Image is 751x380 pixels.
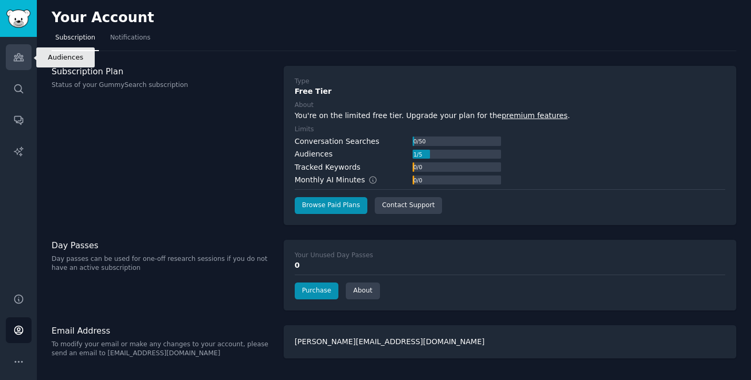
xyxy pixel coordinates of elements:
p: Day passes can be used for one-off research sessions if you do not have an active subscription [52,255,273,273]
div: 0 [295,260,725,271]
a: premium features [502,111,567,120]
div: Limits [295,125,314,134]
a: Purchase [295,282,339,299]
a: Subscription [52,30,99,51]
div: Type [295,77,309,86]
h2: Your Account [52,9,154,26]
a: Browse Paid Plans [295,197,367,214]
div: 1 / 5 [413,150,423,159]
div: [PERSON_NAME][EMAIL_ADDRESS][DOMAIN_NAME] [284,325,736,358]
a: Notifications [106,30,154,51]
a: Contact Support [375,197,442,214]
div: Conversation Searches [295,136,379,147]
div: You're on the limited free tier. Upgrade your plan for the . [295,110,725,121]
h3: Email Address [52,325,273,336]
span: Subscription [55,33,95,43]
div: 0 / 0 [413,162,423,172]
span: Notifications [110,33,151,43]
div: Your Unused Day Passes [295,251,373,260]
img: GummySearch logo [6,9,31,28]
h3: Subscription Plan [52,66,273,77]
div: 0 / 0 [413,176,423,185]
div: Free Tier [295,86,725,97]
div: Audiences [295,149,333,160]
a: About [346,282,379,299]
div: 0 / 50 [413,137,427,146]
p: To modify your email or make any changes to your account, please send an email to [EMAIL_ADDRESS]... [52,340,273,358]
div: Tracked Keywords [295,162,361,173]
p: Status of your GummySearch subscription [52,81,273,90]
h3: Day Passes [52,240,273,251]
div: Monthly AI Minutes [295,174,389,186]
div: About [295,101,314,110]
